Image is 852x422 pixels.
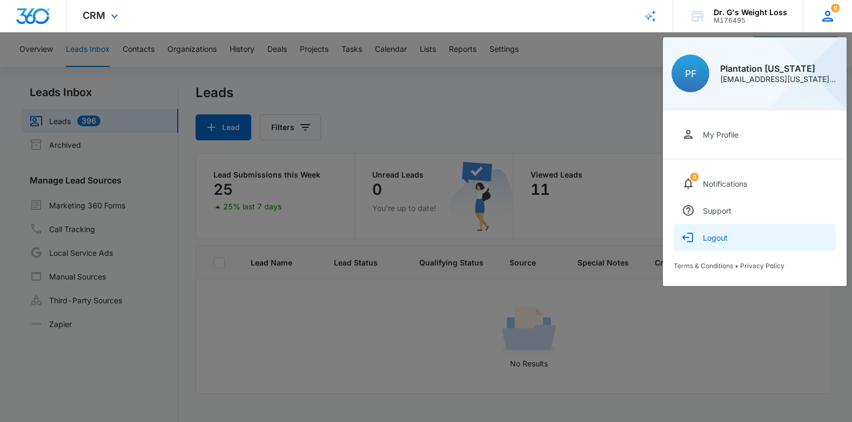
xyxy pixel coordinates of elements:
[703,179,747,188] div: Notifications
[703,233,728,242] div: Logout
[690,173,699,181] div: notifications count
[703,130,739,139] div: My Profile
[720,76,838,83] div: [EMAIL_ADDRESS][US_STATE][DOMAIN_NAME]
[685,68,696,79] span: PF
[831,4,840,12] div: notifications count
[714,17,787,24] div: account id
[674,170,836,197] a: notifications countNotifications
[690,173,699,181] span: 9
[674,262,836,270] div: •
[831,4,840,12] span: 9
[740,262,784,270] a: Privacy Policy
[83,10,105,21] span: CRM
[674,262,733,270] a: Terms & Conditions
[674,224,836,251] button: Logout
[674,121,836,148] a: My Profile
[703,206,732,215] div: Support
[720,64,838,73] div: Plantation [US_STATE]
[714,8,787,17] div: account name
[674,197,836,224] a: Support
